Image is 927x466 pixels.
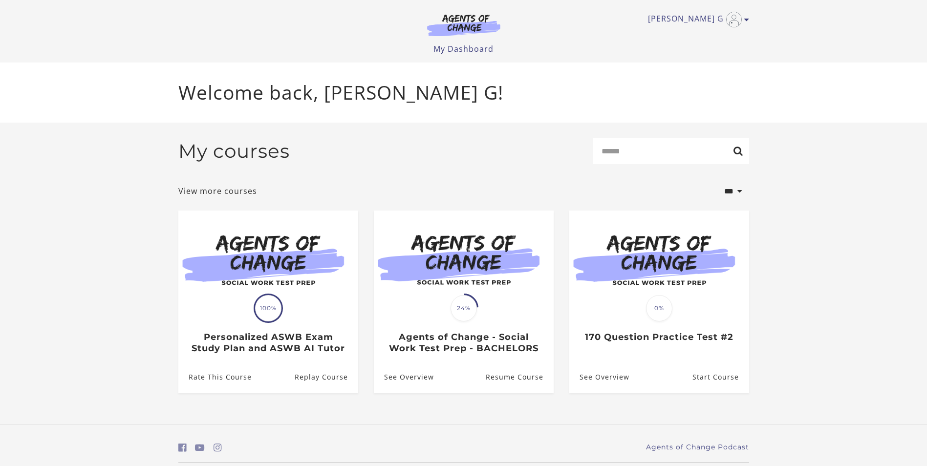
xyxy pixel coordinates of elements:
[646,442,749,452] a: Agents of Change Podcast
[214,441,222,455] a: https://www.instagram.com/agentsofchangeprep/ (Open in a new window)
[692,361,749,393] a: 170 Question Practice Test #2: Resume Course
[195,443,205,452] i: https://www.youtube.com/c/AgentsofChangeTestPrepbyMeaganMitchell (Open in a new window)
[189,332,347,354] h3: Personalized ASWB Exam Study Plan and ASWB AI Tutor
[195,441,205,455] a: https://www.youtube.com/c/AgentsofChangeTestPrepbyMeaganMitchell (Open in a new window)
[580,332,738,343] h3: 170 Question Practice Test #2
[214,443,222,452] i: https://www.instagram.com/agentsofchangeprep/ (Open in a new window)
[485,361,553,393] a: Agents of Change - Social Work Test Prep - BACHELORS: Resume Course
[433,43,494,54] a: My Dashboard
[178,78,749,107] p: Welcome back, [PERSON_NAME] G!
[178,140,290,163] h2: My courses
[178,441,187,455] a: https://www.facebook.com/groups/aswbtestprep (Open in a new window)
[374,361,434,393] a: Agents of Change - Social Work Test Prep - BACHELORS: See Overview
[646,295,672,321] span: 0%
[569,361,629,393] a: 170 Question Practice Test #2: See Overview
[255,295,281,321] span: 100%
[451,295,477,321] span: 24%
[178,185,257,197] a: View more courses
[178,361,252,393] a: Personalized ASWB Exam Study Plan and ASWB AI Tutor: Rate This Course
[384,332,543,354] h3: Agents of Change - Social Work Test Prep - BACHELORS
[648,12,744,27] a: Toggle menu
[294,361,358,393] a: Personalized ASWB Exam Study Plan and ASWB AI Tutor: Resume Course
[417,14,511,36] img: Agents of Change Logo
[178,443,187,452] i: https://www.facebook.com/groups/aswbtestprep (Open in a new window)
